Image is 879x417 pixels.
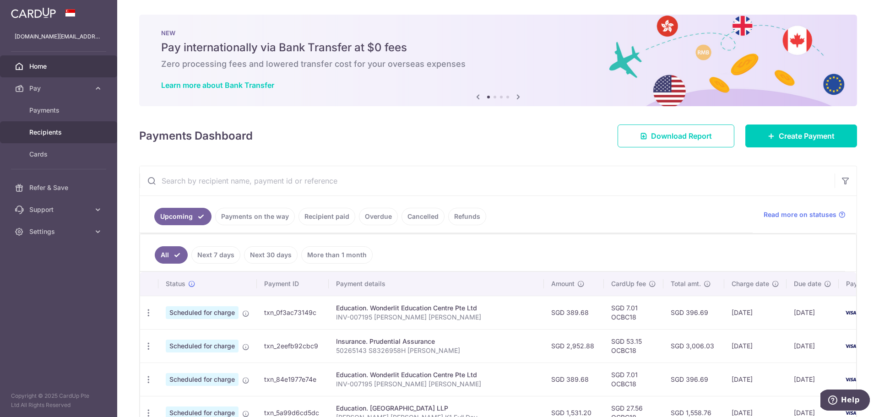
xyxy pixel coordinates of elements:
[161,29,835,37] p: NEW
[166,340,239,352] span: Scheduled for charge
[139,128,253,144] h4: Payments Dashboard
[29,205,90,214] span: Support
[359,208,398,225] a: Overdue
[779,130,835,141] span: Create Payment
[11,7,56,18] img: CardUp
[448,208,486,225] a: Refunds
[820,390,870,412] iframe: Opens a widget where you can find more information
[663,296,724,329] td: SGD 396.69
[724,296,787,329] td: [DATE]
[787,296,839,329] td: [DATE]
[671,279,701,288] span: Total amt.
[551,279,575,288] span: Amount
[841,341,860,352] img: Bank Card
[336,337,537,346] div: Insurance. Prudential Assurance
[21,6,39,15] span: Help
[787,363,839,396] td: [DATE]
[732,279,769,288] span: Charge date
[139,15,857,106] img: Bank transfer banner
[787,329,839,363] td: [DATE]
[618,125,734,147] a: Download Report
[336,346,537,355] p: 50265143 S8326958H [PERSON_NAME]
[215,208,295,225] a: Payments on the way
[166,306,239,319] span: Scheduled for charge
[154,208,212,225] a: Upcoming
[155,246,188,264] a: All
[298,208,355,225] a: Recipient paid
[166,373,239,386] span: Scheduled for charge
[244,246,298,264] a: Next 30 days
[651,130,712,141] span: Download Report
[604,363,663,396] td: SGD 7.01 OCBC18
[29,150,90,159] span: Cards
[336,313,537,322] p: INV-007195 [PERSON_NAME] [PERSON_NAME]
[29,128,90,137] span: Recipients
[663,329,724,363] td: SGD 3,006.03
[544,363,604,396] td: SGD 389.68
[29,106,90,115] span: Payments
[336,370,537,379] div: Education. Wonderlit Education Centre Pte Ltd
[544,296,604,329] td: SGD 389.68
[140,166,835,195] input: Search by recipient name, payment id or reference
[336,379,537,389] p: INV-007195 [PERSON_NAME] [PERSON_NAME]
[161,81,274,90] a: Learn more about Bank Transfer
[166,279,185,288] span: Status
[611,279,646,288] span: CardUp fee
[794,279,821,288] span: Due date
[29,227,90,236] span: Settings
[257,363,329,396] td: txn_84e1977e74e
[191,246,240,264] a: Next 7 days
[764,210,846,219] a: Read more on statuses
[257,296,329,329] td: txn_0f3ac73149c
[29,183,90,192] span: Refer & Save
[161,40,835,55] h5: Pay internationally via Bank Transfer at $0 fees
[336,303,537,313] div: Education. Wonderlit Education Centre Pte Ltd
[15,32,103,41] p: [DOMAIN_NAME][EMAIL_ADDRESS][DOMAIN_NAME]
[29,84,90,93] span: Pay
[841,307,860,318] img: Bank Card
[29,62,90,71] span: Home
[604,329,663,363] td: SGD 53.15 OCBC18
[257,272,329,296] th: Payment ID
[841,374,860,385] img: Bank Card
[663,363,724,396] td: SGD 396.69
[724,329,787,363] td: [DATE]
[336,404,537,413] div: Education. [GEOGRAPHIC_DATA] LLP
[257,329,329,363] td: txn_2eefb92cbc9
[745,125,857,147] a: Create Payment
[329,272,544,296] th: Payment details
[764,210,836,219] span: Read more on statuses
[161,59,835,70] h6: Zero processing fees and lowered transfer cost for your overseas expenses
[604,296,663,329] td: SGD 7.01 OCBC18
[544,329,604,363] td: SGD 2,952.88
[301,246,373,264] a: More than 1 month
[402,208,445,225] a: Cancelled
[724,363,787,396] td: [DATE]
